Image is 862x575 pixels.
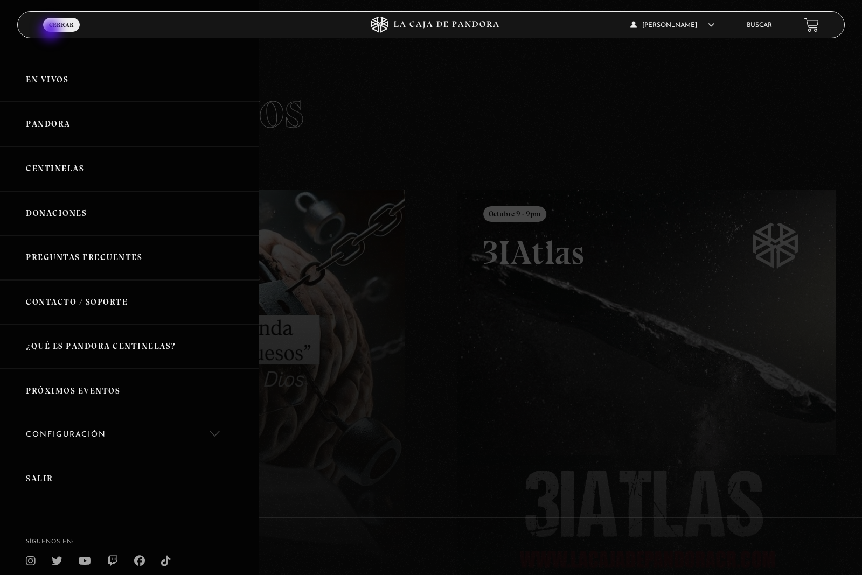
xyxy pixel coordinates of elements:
[804,18,819,32] a: View your shopping cart
[747,22,772,29] a: Buscar
[52,31,71,39] span: Menu
[26,539,233,545] h4: SÍguenos en:
[630,22,714,29] span: [PERSON_NAME]
[49,22,74,28] span: Cerrar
